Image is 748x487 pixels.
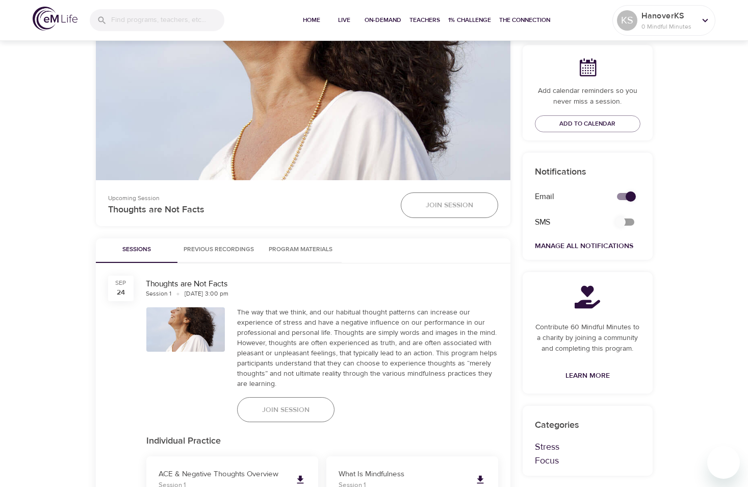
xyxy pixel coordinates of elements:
div: 24 [117,287,125,298]
span: Learn More [565,370,610,382]
p: Thoughts are Not Facts [108,203,389,216]
img: logo [33,7,78,31]
span: The Connection [499,15,550,26]
button: Add to Calendar [535,115,640,132]
span: Join Session [426,199,473,212]
span: Live [332,15,356,26]
p: Categories [535,418,640,432]
span: Teachers [409,15,440,26]
div: Session 1 [146,289,171,298]
p: HanoverKS [641,10,695,22]
div: [DATE] 3:00 pm [185,289,228,298]
span: Sessions [102,245,171,255]
a: Learn More [561,367,614,385]
span: 1% Challenge [448,15,491,26]
div: Email [529,185,605,209]
div: SMS [529,210,605,234]
p: Individual Practice [146,434,498,448]
span: Join Session [262,404,309,417]
p: 0 Mindful Minutes [641,22,695,31]
div: Thoughts are Not Facts [146,278,498,290]
iframe: Button to launch messaging window [707,446,740,479]
p: Stress [535,440,640,454]
p: What Is Mindfulness [339,469,467,480]
p: Focus [535,454,640,468]
button: Join Session [401,192,498,218]
span: Add to Calendar [559,118,615,129]
button: Join Session [237,397,334,423]
p: Upcoming Session [108,193,389,203]
p: ACE & Negative Thoughts Overview [159,469,287,480]
span: On-Demand [365,15,401,26]
div: Sep [115,279,126,287]
div: The way that we think, and our habitual thought patterns can increase our experience of stress an... [237,307,498,389]
span: Home [299,15,324,26]
p: Add calendar reminders so you never miss a session. [535,86,640,107]
input: Find programs, teachers, etc... [111,9,224,31]
p: Notifications [535,165,640,179]
a: Manage All Notifications [535,241,633,251]
div: KS [617,10,637,31]
span: Previous Recordings [184,245,254,255]
span: Program Materials [266,245,336,255]
p: Contribute 60 Mindful Minutes to a charity by joining a community and completing this program. [535,322,640,354]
